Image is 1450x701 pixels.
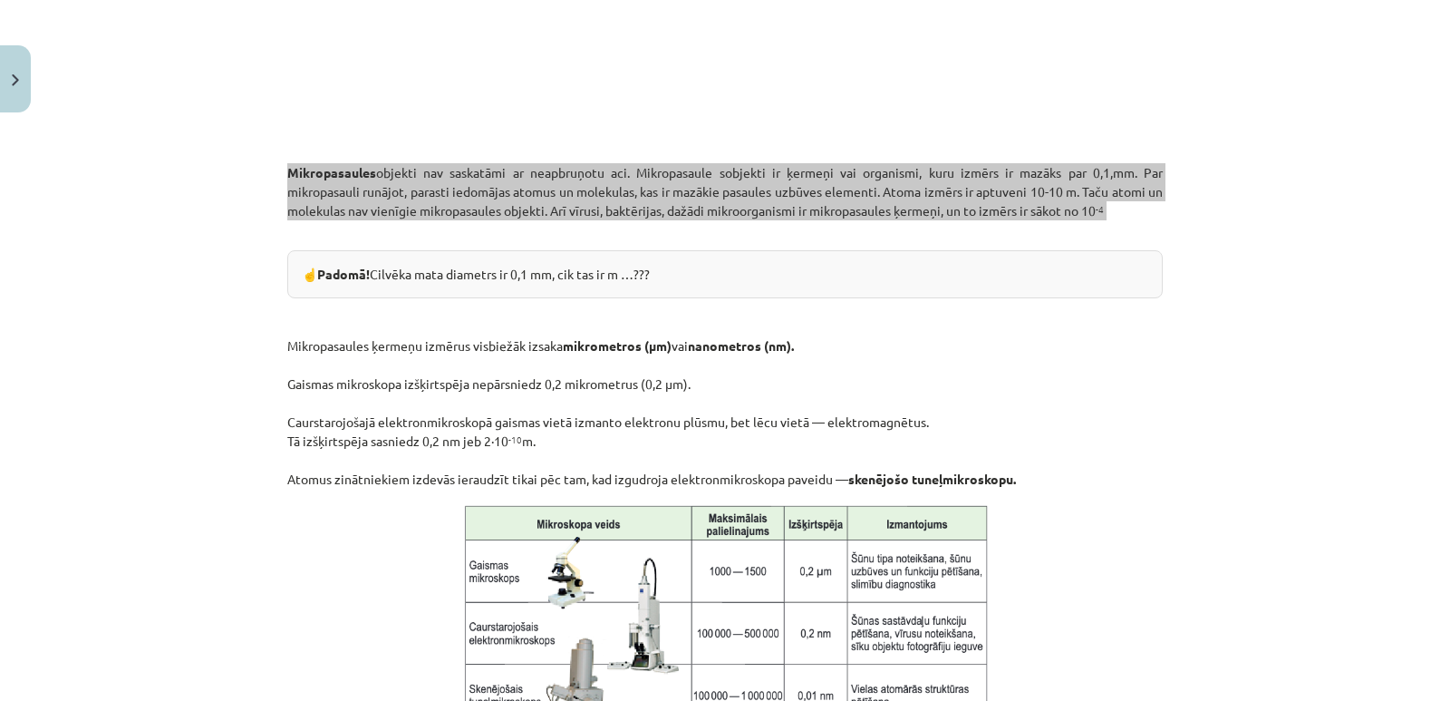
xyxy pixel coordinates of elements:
[317,266,370,282] strong: Padomā!
[848,471,1016,487] strong: skenējošo tuneļmikroskopu.
[1096,202,1104,216] sup: -4
[287,298,1163,489] p: Mikropasaules ķermeņu izmērus visbiežāk izsaka vai Gaismas mikroskopa izšķirtspēja nepārsniedz 0,...
[508,433,522,446] sup: -10
[287,163,1163,239] p: objekti nav saskatāmi ar neapbruņotu aci. Mikropasaule sobjekti ir ķermeņi vai organismi, kuru iz...
[12,74,19,86] img: icon-close-lesson-0947bae3869378f0d4975bcd49f059093ad1ed9edebbc8119c70593378902aed.svg
[688,337,794,354] strong: nanometros (nm).
[563,337,672,354] strong: mikrometros (μm)
[287,164,376,180] strong: Mikropasaules
[287,250,1163,298] div: ☝️ Cilvēka mata diametrs ir 0,1 mm, cik tas ir m …???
